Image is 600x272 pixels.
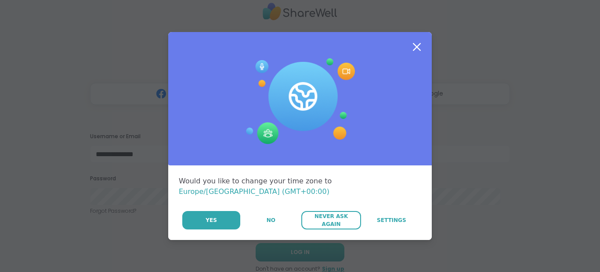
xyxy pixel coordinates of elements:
button: Yes [182,211,240,229]
span: Yes [206,216,217,224]
a: Settings [362,211,421,229]
span: No [267,216,275,224]
button: Never Ask Again [301,211,361,229]
img: Session Experience [245,58,355,144]
span: Never Ask Again [306,212,356,228]
button: No [241,211,300,229]
div: Would you like to change your time zone to [179,176,421,197]
span: Europe/[GEOGRAPHIC_DATA] (GMT+00:00) [179,187,329,196]
span: Settings [377,216,406,224]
